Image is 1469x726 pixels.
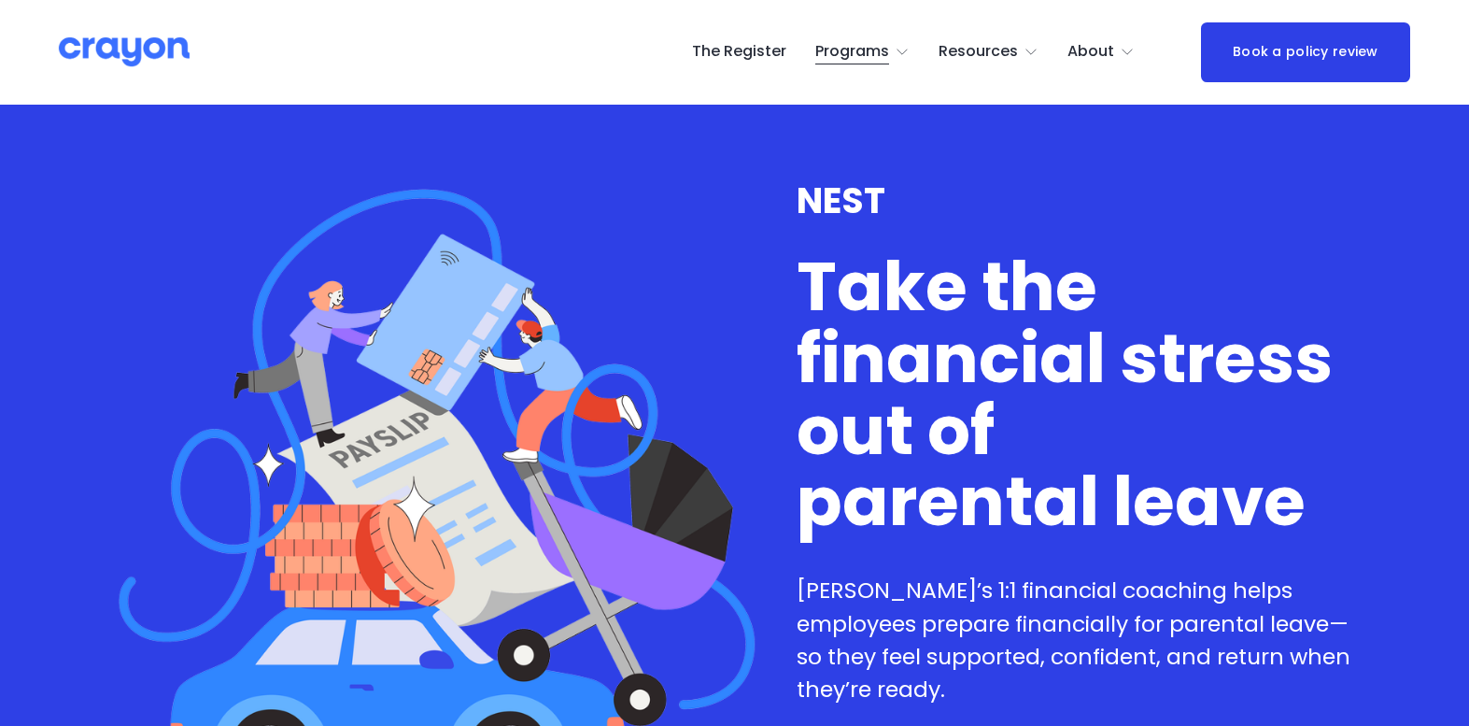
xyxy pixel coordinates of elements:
a: Book a policy review [1201,22,1411,83]
a: folder dropdown [939,37,1038,67]
span: Resources [939,38,1018,65]
a: folder dropdown [1067,37,1135,67]
a: folder dropdown [815,37,910,67]
img: Crayon [59,36,190,68]
h3: NEST [797,180,1354,221]
p: [PERSON_NAME]’s 1:1 financial coaching helps employees prepare financially for parental leave—so ... [797,574,1354,705]
h1: Take the financial stress out of parental leave [797,251,1354,538]
a: The Register [692,37,786,67]
span: About [1067,38,1114,65]
span: Programs [815,38,889,65]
